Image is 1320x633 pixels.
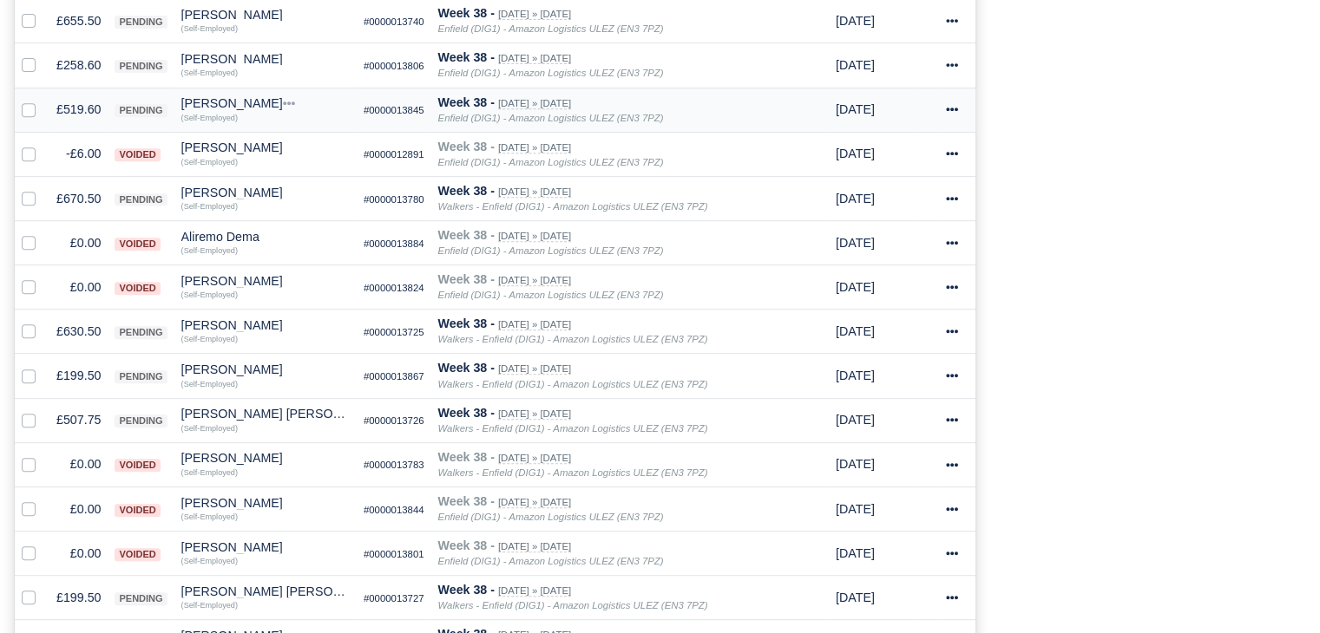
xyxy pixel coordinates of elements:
div: [PERSON_NAME] [181,97,350,109]
span: pending [115,60,167,73]
div: [PERSON_NAME] [181,541,350,553]
i: Enfield (DIG1) - Amazon Logistics ULEZ (EN3 7PZ) [437,245,663,256]
div: [PERSON_NAME] [181,363,350,375]
td: £0.00 [49,220,108,264]
small: (Self-Employed) [181,69,238,77]
small: #0000013727 [364,593,424,604]
small: #0000013725 [364,327,424,337]
strong: Week 38 - [437,494,494,508]
span: 1 week from now [836,236,875,250]
div: [PERSON_NAME] [181,53,350,65]
span: 1 week from now [836,502,875,516]
span: 1 week from now [836,413,875,427]
td: £507.75 [49,398,108,442]
small: (Self-Employed) [181,424,238,433]
span: 1 week from now [836,58,875,72]
small: [DATE] » [DATE] [498,585,571,597]
small: #0000013780 [364,194,424,205]
small: (Self-Employed) [181,601,238,610]
span: 1 week from now [836,324,875,338]
strong: Week 38 - [437,316,494,330]
small: #0000013726 [364,415,424,426]
small: [DATE] » [DATE] [498,453,571,464]
div: [PERSON_NAME] [181,275,350,287]
div: [PERSON_NAME] [PERSON_NAME] [181,585,350,597]
i: Enfield (DIG1) - Amazon Logistics ULEZ (EN3 7PZ) [437,23,663,34]
strong: Week 38 - [437,6,494,20]
span: voided [115,282,160,295]
span: 1 week from now [836,457,875,471]
span: pending [115,414,167,427]
span: 1 week from now [836,147,875,160]
div: [PERSON_NAME] [PERSON_NAME] [181,408,350,420]
span: voided [115,548,160,561]
small: #0000013740 [364,16,424,27]
strong: Week 38 - [437,583,494,597]
div: [PERSON_NAME] [181,452,350,464]
small: [DATE] » [DATE] [498,9,571,20]
td: £519.60 [49,88,108,132]
td: £258.60 [49,43,108,88]
span: pending [115,104,167,117]
i: Walkers - Enfield (DIG1) - Amazon Logistics ULEZ (EN3 7PZ) [437,600,707,610]
small: [DATE] » [DATE] [498,408,571,420]
small: [DATE] » [DATE] [498,319,571,330]
td: -£6.00 [49,132,108,176]
i: Enfield (DIG1) - Amazon Logistics ULEZ (EN3 7PZ) [437,157,663,167]
i: Walkers - Enfield (DIG1) - Amazon Logistics ULEZ (EN3 7PZ) [437,201,707,212]
small: [DATE] » [DATE] [498,142,571,153]
strong: Week 38 - [437,406,494,420]
small: (Self-Employed) [181,512,238,521]
small: (Self-Employed) [181,24,238,33]
i: Enfield (DIG1) - Amazon Logistics ULEZ (EN3 7PZ) [437,113,663,123]
td: £199.50 [49,576,108,620]
small: (Self-Employed) [181,557,238,565]
div: [PERSON_NAME] [181,186,350,199]
strong: Week 38 - [437,50,494,64]
small: (Self-Employed) [181,114,238,122]
small: (Self-Employed) [181,158,238,166]
div: Aliremo Dema [181,231,350,243]
td: £670.50 [49,176,108,220]
td: £0.00 [49,442,108,486]
span: 1 week from now [836,280,875,294]
small: #0000013884 [364,238,424,249]
i: Walkers - Enfield (DIG1) - Amazon Logistics ULEZ (EN3 7PZ) [437,467,707,478]
i: Enfield (DIG1) - Amazon Logistics ULEZ (EN3 7PZ) [437,556,663,566]
strong: Week 38 - [437,140,494,153]
td: £0.00 [49,532,108,576]
strong: Week 38 - [437,538,494,552]
span: voided [115,148,160,161]
small: [DATE] » [DATE] [498,541,571,552]
small: (Self-Employed) [181,290,238,299]
span: voided [115,238,160,251]
strong: Week 38 - [437,95,494,109]
small: #0000013783 [364,460,424,470]
small: #0000013867 [364,371,424,382]
td: £630.50 [49,310,108,354]
span: pending [115,370,167,383]
span: 1 week from now [836,369,875,382]
small: #0000013806 [364,61,424,71]
small: [DATE] » [DATE] [498,363,571,375]
span: voided [115,459,160,472]
div: [PERSON_NAME] [181,497,350,509]
div: [PERSON_NAME] [181,9,350,21]
div: [PERSON_NAME] [181,319,350,331]
small: (Self-Employed) [181,202,238,211]
span: 1 week from now [836,102,875,116]
span: 1 week from now [836,591,875,604]
span: pending [115,592,167,605]
iframe: Chat Widget [1233,550,1320,633]
small: #0000013845 [364,105,424,115]
small: #0000013844 [364,505,424,515]
div: [PERSON_NAME] [181,141,350,153]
